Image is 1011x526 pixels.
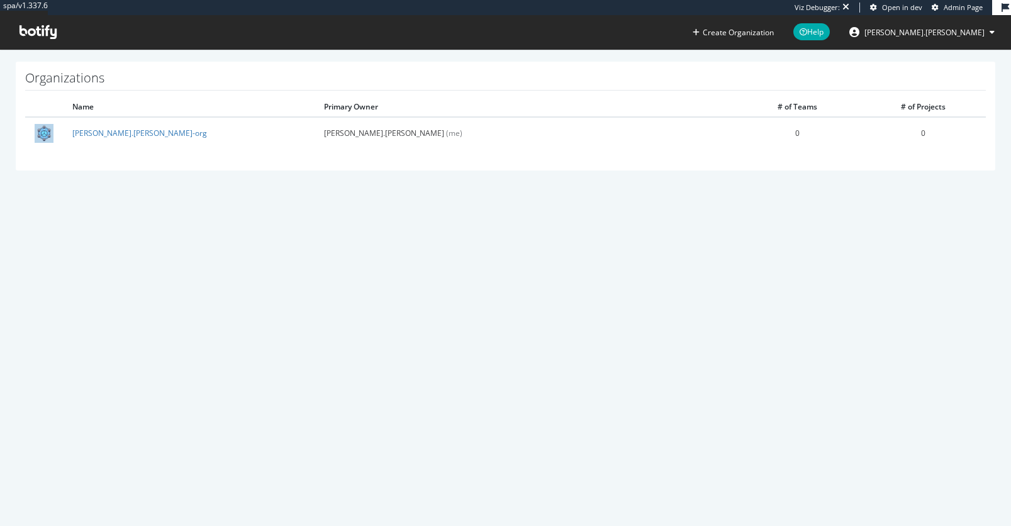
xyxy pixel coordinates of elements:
th: Name [63,97,315,117]
a: Open in dev [870,3,922,13]
img: melanie.muller-org [35,124,53,143]
td: 0 [860,117,986,148]
th: Primary Owner [315,97,734,117]
span: Admin Page [944,3,983,12]
span: melanie.muller [864,27,985,38]
span: Help [793,23,830,40]
th: # of Teams [734,97,860,117]
td: [PERSON_NAME].[PERSON_NAME] [315,117,734,148]
button: [PERSON_NAME].[PERSON_NAME] [839,22,1005,42]
span: Open in dev [882,3,922,12]
span: (me) [446,128,462,138]
th: # of Projects [860,97,986,117]
h1: Organizations [25,71,986,91]
td: 0 [734,117,860,148]
button: Create Organization [692,26,774,38]
div: Viz Debugger: [795,3,840,13]
a: Admin Page [932,3,983,13]
a: [PERSON_NAME].[PERSON_NAME]-org [72,128,207,138]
